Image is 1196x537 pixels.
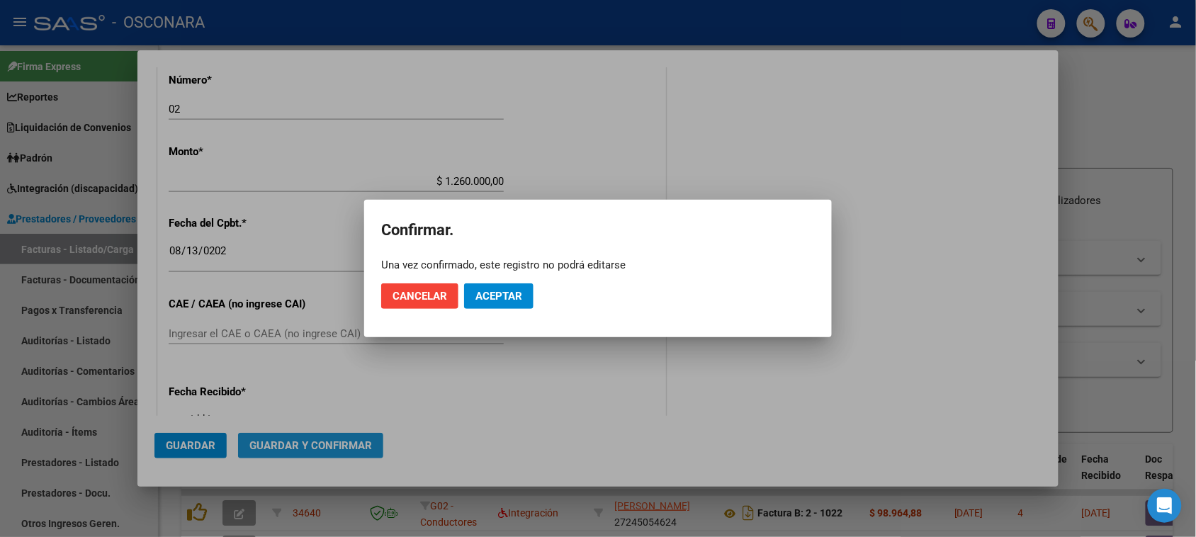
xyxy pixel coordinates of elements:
span: Aceptar [475,290,522,303]
h2: Confirmar. [381,217,815,244]
div: Open Intercom Messenger [1148,489,1182,523]
div: Una vez confirmado, este registro no podrá editarse [381,258,815,272]
button: Cancelar [381,283,458,309]
button: Aceptar [464,283,534,309]
span: Cancelar [393,290,447,303]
